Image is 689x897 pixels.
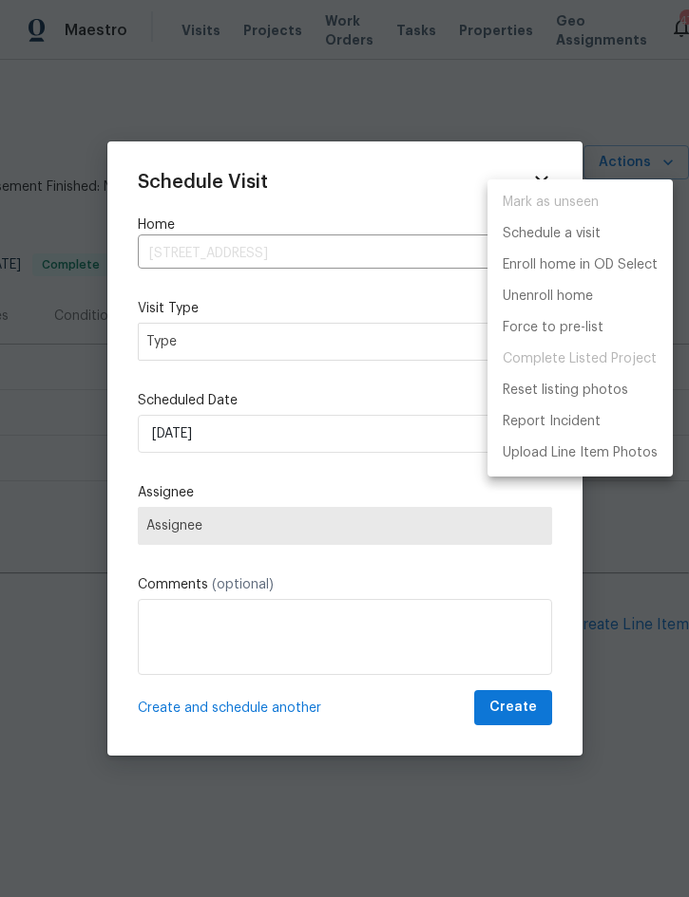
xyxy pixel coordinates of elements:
p: Upload Line Item Photos [503,443,658,463]
p: Schedule a visit [503,224,601,244]
span: Project is already completed [488,344,673,375]
p: Unenroll home [503,287,593,307]
p: Report Incident [503,412,601,432]
p: Enroll home in OD Select [503,255,658,275]
p: Force to pre-list [503,318,603,338]
p: Reset listing photos [503,381,628,401]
